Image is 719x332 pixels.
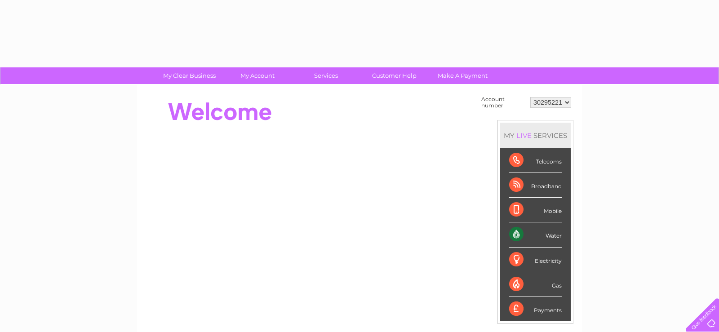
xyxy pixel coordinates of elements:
[515,131,533,140] div: LIVE
[509,297,562,321] div: Payments
[289,67,363,84] a: Services
[500,123,571,148] div: MY SERVICES
[357,67,431,84] a: Customer Help
[509,148,562,173] div: Telecoms
[509,173,562,198] div: Broadband
[509,198,562,222] div: Mobile
[152,67,226,84] a: My Clear Business
[221,67,295,84] a: My Account
[426,67,500,84] a: Make A Payment
[509,272,562,297] div: Gas
[509,222,562,247] div: Water
[479,94,528,111] td: Account number
[509,248,562,272] div: Electricity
